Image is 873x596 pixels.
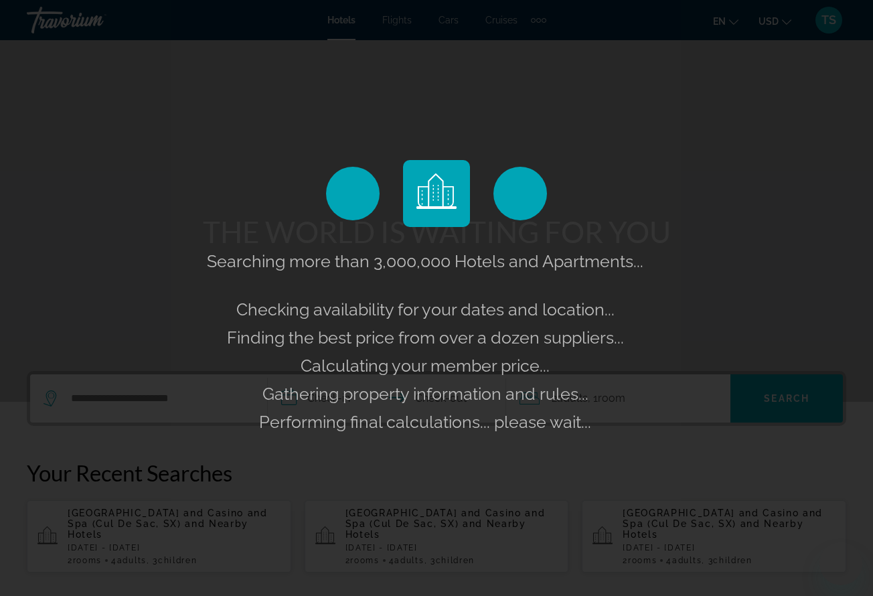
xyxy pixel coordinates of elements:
[259,412,591,432] span: Performing final calculations... please wait...
[262,384,588,404] span: Gathering property information and rules...
[236,299,615,319] span: Checking availability for your dates and location...
[227,327,624,348] span: Finding the best price from over a dozen suppliers...
[301,356,550,376] span: Calculating your member price...
[207,251,643,271] span: Searching more than 3,000,000 Hotels and Apartments...
[819,542,862,585] iframe: Button to launch messaging window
